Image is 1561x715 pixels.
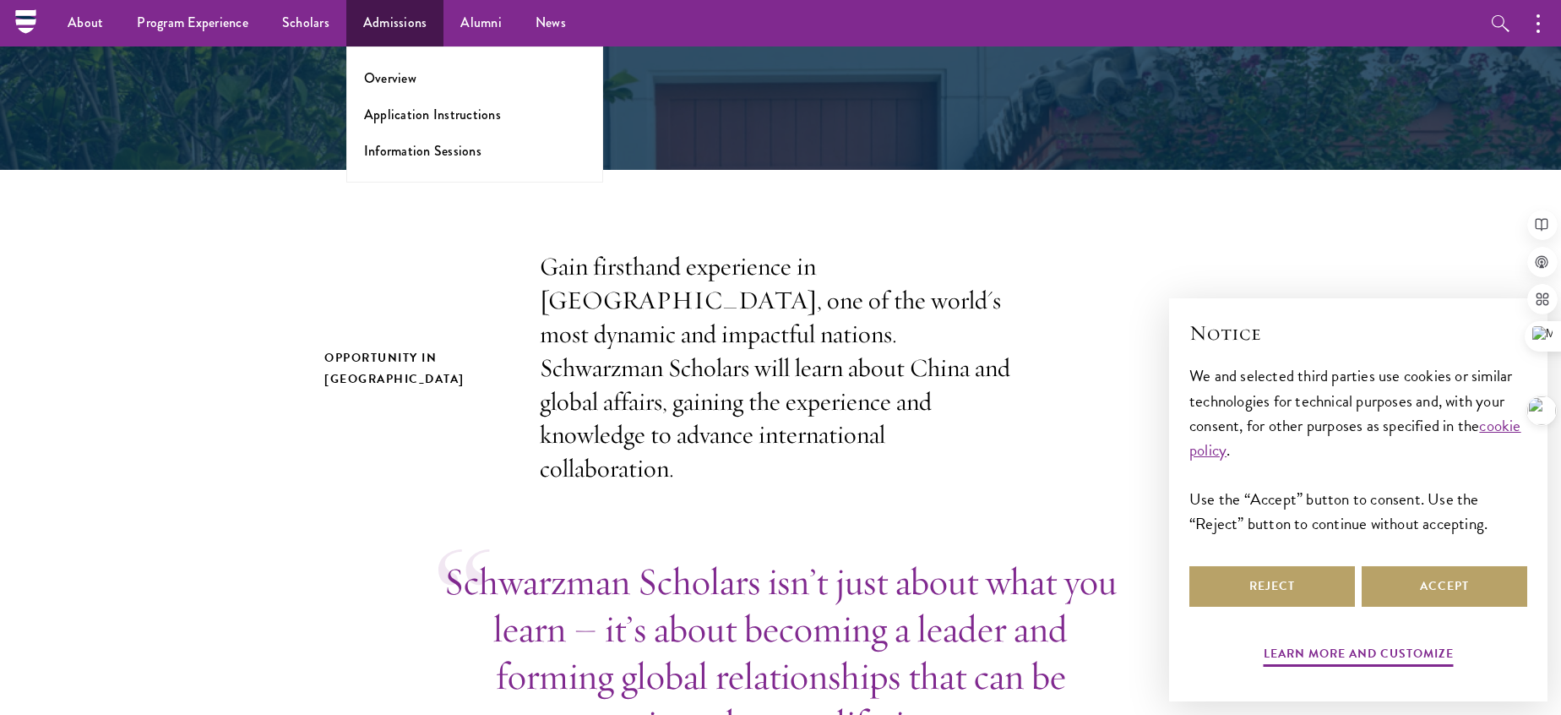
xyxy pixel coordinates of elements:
[1189,566,1355,607] button: Reject
[1189,363,1527,535] div: We and selected third parties use cookies or similar technologies for technical purposes and, wit...
[364,141,481,161] a: Information Sessions
[1189,319,1527,347] h2: Notice
[1189,413,1521,462] a: cookie policy
[364,105,501,124] a: Application Instructions
[540,250,1021,486] p: Gain firsthand experience in [GEOGRAPHIC_DATA], one of the world's most dynamic and impactful nat...
[1264,643,1454,669] button: Learn more and customize
[364,68,416,88] a: Overview
[1362,566,1527,607] button: Accept
[324,347,506,390] h2: Opportunity in [GEOGRAPHIC_DATA]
